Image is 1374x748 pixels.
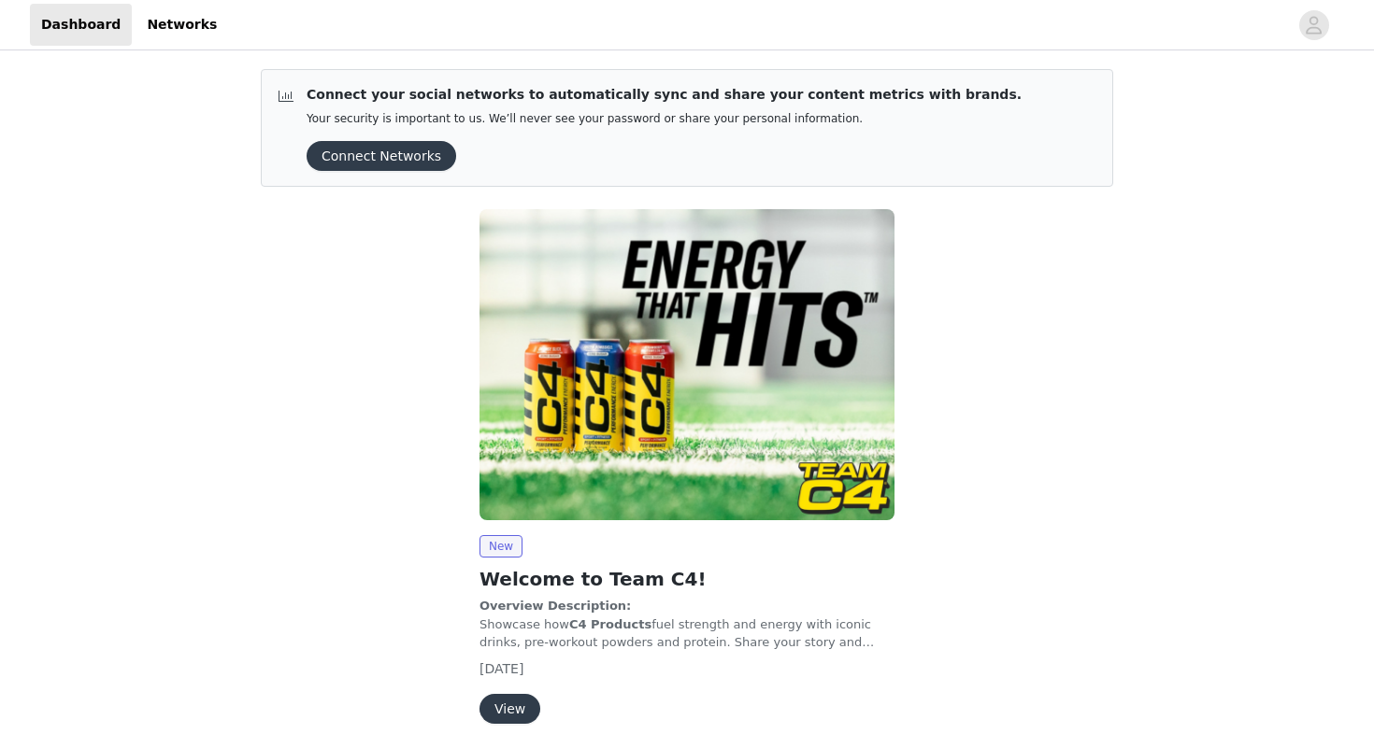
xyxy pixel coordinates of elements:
[479,597,895,652] p: Showcase how fuel strength and energy with iconic drinks, pre-workout powders and protein. Share ...
[479,661,523,676] span: [DATE]
[307,112,1022,126] p: Your security is important to us. We’ll never see your password or share your personal information.
[479,535,522,557] span: New
[479,694,540,724] button: View
[30,4,132,46] a: Dashboard
[479,702,540,716] a: View
[479,565,895,593] h2: Welcome to Team C4!
[1305,10,1323,40] div: avatar
[307,141,456,171] button: Connect Networks
[479,599,631,613] strong: Overview Description:
[569,617,651,631] strong: C4 Products
[307,85,1022,105] p: Connect your social networks to automatically sync and share your content metrics with brands.
[479,209,895,520] img: Cellucor
[136,4,228,46] a: Networks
